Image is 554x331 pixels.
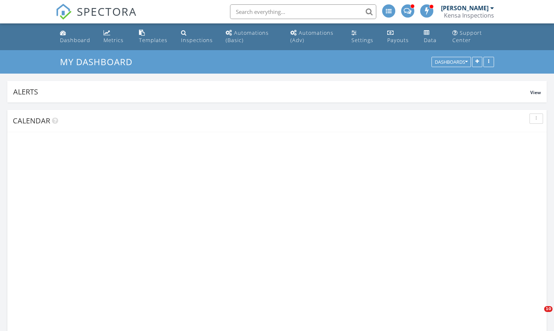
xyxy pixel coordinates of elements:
a: Templates [136,26,172,47]
div: Inspections [181,37,213,44]
div: Kensa Inspections [444,12,494,19]
span: SPECTORA [77,4,137,19]
a: SPECTORA [56,10,137,25]
div: Automations (Adv) [290,29,333,44]
a: My Dashboard [60,56,139,68]
div: [PERSON_NAME] [441,4,489,12]
div: Dashboards [435,60,468,65]
a: Settings [348,26,378,47]
div: Support Center [452,29,482,44]
div: Dashboard [60,37,90,44]
a: Support Center [449,26,497,47]
span: View [530,89,541,96]
input: Search everything... [230,4,376,19]
a: Automations (Advanced) [287,26,343,47]
div: Payouts [387,37,409,44]
a: Payouts [384,26,415,47]
div: Templates [139,37,167,44]
div: Metrics [103,37,124,44]
a: Automations (Basic) [223,26,282,47]
div: Settings [351,37,373,44]
a: Dashboard [57,26,95,47]
a: Inspections [178,26,217,47]
a: Metrics [101,26,130,47]
a: Data [421,26,444,47]
div: Alerts [13,87,530,97]
iframe: Intercom live chat [529,306,547,324]
button: Dashboards [431,57,471,67]
img: The Best Home Inspection Software - Spectora [56,4,72,20]
span: 10 [544,306,553,312]
div: Data [424,37,437,44]
div: Automations (Basic) [226,29,269,44]
span: Calendar [13,116,50,126]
